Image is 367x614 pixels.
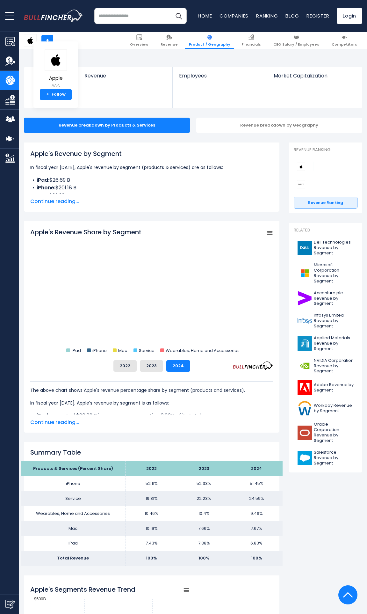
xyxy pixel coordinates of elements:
[332,42,357,47] span: Competitors
[298,336,312,351] img: AMAT logo
[130,42,148,47] span: Overview
[72,347,81,354] text: iPad
[30,164,273,171] p: In fiscal year [DATE], Apple's revenue by segment (products & services) are as follows:
[24,10,83,22] img: bullfincher logo
[273,42,319,47] span: CEO Salary / Employees
[126,461,178,476] th: 2022
[30,412,273,420] li: generated $26.69 B in revenue, representing 6.83% of its total revenue.
[30,228,141,237] tspan: Apple's Revenue Share by Segment
[30,386,273,394] p: The above chart shows Apple's revenue percentage share by segment (products and services).
[126,536,178,551] td: 7.43%
[267,67,362,90] a: Market Capitalization
[178,536,230,551] td: 7.38%
[173,67,267,90] a: Employees
[21,461,126,476] th: Products & Services (Percent Share)
[298,426,312,440] img: ORCL logo
[294,238,357,258] a: Dell Technologies Revenue by Segment
[37,192,49,199] b: Mac:
[30,198,273,205] span: Continue reading...
[294,311,357,331] a: Infosys Limited Revenue by Segment
[294,261,357,286] a: Microsoft Corporation Revenue by Segment
[161,42,178,47] span: Revenue
[314,450,354,466] span: Salesforce Revenue by Segment
[126,551,178,566] td: 100%
[139,347,155,354] text: Service
[298,401,312,415] img: WDAY logo
[30,449,273,456] h2: Summary Table
[328,32,361,49] a: Competitors
[41,35,53,47] a: +
[219,12,248,19] a: Companies
[314,335,354,352] span: Applied Materials Revenue by Segment
[230,461,283,476] th: 2024
[30,192,273,199] li: $29.98 B
[198,12,212,19] a: Home
[30,184,273,192] li: $201.18 B
[294,356,357,376] a: NVIDIA Corporation Revenue by Segment
[21,521,126,536] td: Mac
[157,32,182,49] a: Revenue
[230,536,283,551] td: 6.83%
[21,491,126,506] td: Service
[37,412,48,419] b: iPad
[45,83,67,88] small: AAPL
[270,32,323,49] a: CEO Salary / Employees
[113,360,137,372] button: 2022
[178,551,230,566] td: 100%
[179,73,260,79] span: Employees
[298,359,312,373] img: NVDA logo
[126,491,178,506] td: 19.81%
[21,536,126,551] td: iPad
[30,585,135,594] tspan: Apple's Segments Revenue Trend
[298,266,312,280] img: MSFT logo
[30,399,273,407] p: In fiscal year [DATE], Apple's revenue by segment is as follows:
[178,476,230,491] td: 52.33%
[178,521,230,536] td: 7.66%
[118,347,127,354] text: Mac
[21,551,126,566] td: Total Revenue
[314,358,354,374] span: NVIDIA Corporation Revenue by Segment
[241,42,261,47] span: Financials
[30,176,273,184] li: $26.69 B
[37,176,49,184] b: iPad:
[178,491,230,506] td: 22.23%
[285,12,299,19] a: Blog
[24,10,92,22] a: Go to homepage
[230,521,283,536] td: 7.67%
[166,360,190,372] button: 2024
[306,12,329,19] a: Register
[166,347,240,354] text: Wearables, Home and Accessories
[45,49,67,71] img: AAPL logo
[297,163,305,171] img: Apple competitors logo
[337,8,362,24] a: Login
[294,147,357,153] p: Revenue Ranking
[294,399,357,417] a: Workday Revenue by Segment
[294,197,357,209] a: Revenue Ranking
[178,461,230,476] th: 2023
[189,42,230,47] span: Product / Geography
[196,118,362,133] div: Revenue breakdown by Geography
[30,419,273,426] span: Continue reading...
[294,379,357,396] a: Adobe Revenue by Segment
[256,12,278,19] a: Ranking
[45,76,67,81] span: Apple
[30,149,273,158] h1: Apple's Revenue by Segment
[30,228,273,355] svg: Apple's Revenue Share by Segment
[46,91,49,97] strong: +
[314,290,354,307] span: Accenture plc Revenue by Segment
[126,521,178,536] td: 10.19%
[297,180,305,188] img: Sony Group Corporation competitors logo
[178,506,230,521] td: 10.4%
[126,476,178,491] td: 52.11%
[40,89,72,100] a: +Follow
[238,32,265,49] a: Financials
[34,596,46,601] text: $500B
[294,334,357,353] a: Applied Materials Revenue by Segment
[37,184,55,191] b: iPhone:
[298,241,312,255] img: DELL logo
[298,380,312,395] img: ADBE logo
[230,476,283,491] td: 51.45%
[230,506,283,521] td: 9.46%
[21,476,126,491] td: iPhone
[126,506,178,521] td: 10.46%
